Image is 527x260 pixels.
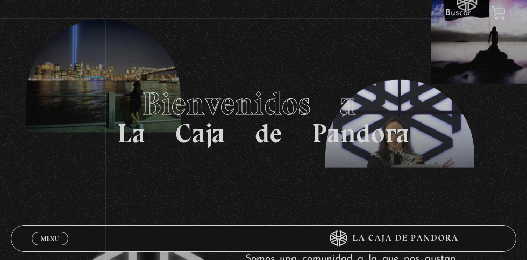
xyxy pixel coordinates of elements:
[41,235,59,242] span: Menu
[445,9,471,17] a: Buscar
[117,88,410,147] h1: La Caja de Pandora
[492,6,506,20] a: View your shopping cart
[38,244,63,252] span: Cerrar
[142,84,386,123] span: Bienvenidos a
